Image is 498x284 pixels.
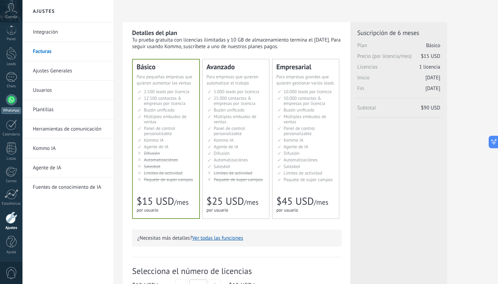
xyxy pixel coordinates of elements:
[1,226,21,230] div: Ajustes
[214,89,259,95] span: 5.000 leads por licencia
[214,137,233,143] span: Kommo IA
[357,29,440,37] span: Suscripción de 6 meses
[1,84,21,89] div: Chats
[426,42,440,49] span: Básico
[144,157,178,163] span: Automatizaciónes
[214,114,256,125] span: Múltiples embudos de ventas
[22,178,114,197] li: Fuentes de conocimiento de IA
[144,177,193,183] span: Paquete de super campos
[284,107,314,113] span: Buzón unificado
[357,105,440,115] span: Subtotal
[276,195,314,208] span: $45 USD
[33,139,107,158] a: Kommo IA
[214,157,248,163] span: Automatizaciónes
[214,144,238,150] span: Agente de IA
[137,63,195,70] div: Básico
[22,158,114,178] li: Agente de IA
[206,63,265,70] div: Avanzado
[214,107,245,113] span: Buzón unificado
[421,105,440,111] span: $90 USD
[33,119,107,139] a: Herramientas de comunicación
[284,114,326,125] span: Múltiples embudos de ventas
[206,74,258,86] span: Para empresas que quieren automatizar el trabajo
[137,74,192,86] span: Para pequeñas empresas que quieren aumentar las ventas
[33,81,107,100] a: Usuarios
[284,95,325,106] span: 50.000 contactos & empresas por licencia
[174,198,188,207] span: /mes
[214,150,230,156] span: Difusión
[357,53,440,64] span: Precio (por licencia/mes)
[144,163,160,169] span: Salesbot
[421,53,440,60] span: $15 USD
[314,198,328,207] span: /mes
[284,163,300,169] span: Salesbot
[33,178,107,197] a: Fuentes de conocimiento de IA
[214,95,255,106] span: 25.000 contactos & empresas por licencia
[144,95,185,106] span: 12.500 contactos & empresas por licencia
[284,150,299,156] span: Difusión
[276,63,335,70] div: Empresarial
[137,235,336,241] p: ¿Necesitas más detalles?
[132,29,177,37] b: Detalles del plan
[6,15,17,19] span: Cuenta
[33,42,107,61] a: Facturas
[22,23,114,42] li: Integración
[137,207,158,213] span: por usuario
[1,157,21,161] div: Listas
[1,107,21,114] div: WhatsApp
[284,144,308,150] span: Agente de IA
[214,177,263,183] span: Paquete de super campos
[214,170,252,176] span: Límites de actividad
[22,42,114,61] li: Facturas
[33,23,107,42] a: Integración
[276,74,334,86] span: Para empresas grandes que quieren gestionar varios leads
[22,61,114,81] li: Ajustes Generales
[214,125,245,136] span: Panel de control personalizable
[284,177,333,183] span: Paquete de super campos
[357,85,440,96] span: Fin
[284,170,322,176] span: Límites de actividad
[1,202,21,206] div: Estadísticas
[192,235,243,241] button: Ver todas las funciones
[33,100,107,119] a: Plantillas
[144,107,175,113] span: Buzón unificado
[276,207,298,213] span: por usuario
[284,157,318,163] span: Automatizaciónes
[33,158,107,178] a: Agente de IA
[1,132,21,137] div: Calendario
[1,250,21,255] div: Ayuda
[22,100,114,119] li: Plantillas
[144,170,183,176] span: Límites de actividad
[22,81,114,100] li: Usuarios
[284,89,332,95] span: 10.000 leads por licencia
[284,137,303,143] span: Kommo IA
[206,195,244,208] span: $25 USD
[144,144,168,150] span: Agente de IA
[357,64,440,74] span: Licencias
[22,139,114,158] li: Kommo IA
[137,195,174,208] span: $15 USD
[144,125,175,136] span: Panel de control personalizable
[22,119,114,139] li: Herramientas de comunicación
[144,89,190,95] span: 2.500 leads por licencia
[1,62,21,66] div: Leads
[144,137,164,143] span: Kommo IA
[425,74,440,81] span: [DATE]
[357,42,440,53] span: Plan
[132,37,342,50] div: Tu prueba gratuita con licencias ilimitadas y 10 GB de almacenamiento termina el [DATE]. Para seg...
[244,198,258,207] span: /mes
[357,74,440,85] span: Inicio
[425,85,440,92] span: [DATE]
[33,61,107,81] a: Ajustes Generales
[214,163,230,169] span: Salesbot
[284,125,315,136] span: Panel de control personalizable
[1,37,21,42] div: Panel
[144,150,160,156] span: Difusión
[1,179,21,184] div: Correo
[419,64,440,70] span: 1 licencia
[132,266,342,276] span: Selecciona el número de licencias
[144,114,186,125] span: Múltiples embudos de ventas
[206,207,228,213] span: por usuario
